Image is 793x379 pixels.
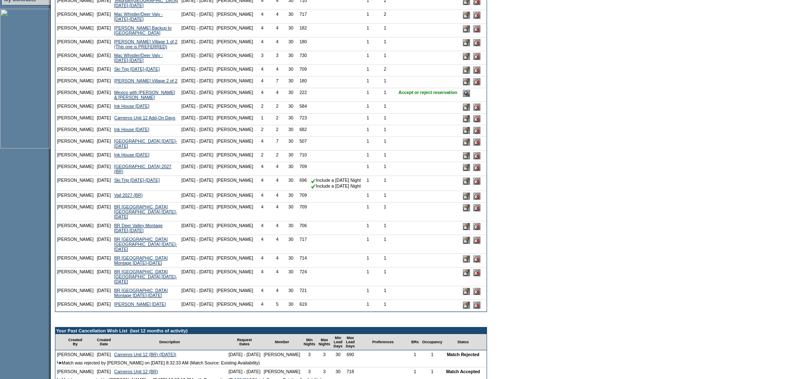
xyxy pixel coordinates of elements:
[473,269,480,276] input: Delete this Request
[373,102,397,114] td: 1
[215,51,255,65] td: [PERSON_NAME]
[463,255,470,263] input: Edit this Request
[297,10,310,24] td: 717
[285,125,297,137] td: 30
[255,137,270,151] td: 4
[255,24,270,37] td: 4
[215,162,255,176] td: [PERSON_NAME]
[285,254,297,268] td: 30
[363,191,373,203] td: 1
[95,51,113,65] td: [DATE]
[373,137,397,151] td: 1
[473,67,480,74] input: Delete this Request
[181,53,214,58] nobr: [DATE] - [DATE]
[181,269,214,274] nobr: [DATE] - [DATE]
[215,137,255,151] td: [PERSON_NAME]
[114,39,177,49] a: [PERSON_NAME] Village 1 of 2 (This one is PREFERRED)
[215,151,255,162] td: [PERSON_NAME]
[285,37,297,51] td: 30
[473,78,480,85] input: Delete this Request
[463,12,470,19] input: Edit this Request
[55,51,95,65] td: [PERSON_NAME]
[114,67,159,72] a: Ski Trip [DATE]-[DATE]
[297,137,310,151] td: 507
[373,191,397,203] td: 1
[95,114,113,125] td: [DATE]
[95,137,113,151] td: [DATE]
[463,204,470,211] input: Edit this Request
[181,204,214,209] nobr: [DATE] - [DATE]
[181,12,214,17] nobr: [DATE] - [DATE]
[95,102,113,114] td: [DATE]
[181,127,214,132] nobr: [DATE] - [DATE]
[95,235,113,254] td: [DATE]
[255,65,270,77] td: 4
[363,102,373,114] td: 1
[215,24,255,37] td: [PERSON_NAME]
[473,204,480,211] input: Delete this Request
[181,255,214,260] nobr: [DATE] - [DATE]
[55,88,95,102] td: [PERSON_NAME]
[463,67,470,74] input: Edit this Request
[114,193,143,198] a: Vail 2027 (BR)
[285,203,297,221] td: 30
[114,237,177,252] a: BR [GEOGRAPHIC_DATA] [GEOGRAPHIC_DATA] [DATE]-[DATE]
[215,286,255,300] td: [PERSON_NAME]
[181,139,214,144] nobr: [DATE] - [DATE]
[55,102,95,114] td: [PERSON_NAME]
[270,137,285,151] td: 7
[297,235,310,254] td: 717
[270,10,285,24] td: 4
[270,151,285,162] td: 2
[95,162,113,176] td: [DATE]
[473,12,480,19] input: Delete this Request
[57,361,62,364] img: arrow.gif
[255,151,270,162] td: 2
[270,221,285,235] td: 4
[463,25,470,32] input: Edit this Request
[181,104,214,109] nobr: [DATE] - [DATE]
[270,51,285,65] td: 3
[363,254,373,268] td: 1
[297,37,310,51] td: 180
[255,254,270,268] td: 4
[473,223,480,230] input: Delete this Request
[114,178,159,183] a: Ski Trip [DATE]-[DATE]
[270,235,285,254] td: 4
[311,178,361,183] nobr: Include a [DATE] Night
[215,114,255,125] td: [PERSON_NAME]
[297,268,310,286] td: 724
[55,221,95,235] td: [PERSON_NAME]
[255,37,270,51] td: 4
[285,221,297,235] td: 30
[363,24,373,37] td: 1
[114,12,163,22] a: Mac Whistler/Deer Valy - [DATE]-[DATE]
[95,77,113,88] td: [DATE]
[270,203,285,221] td: 4
[181,288,214,293] nobr: [DATE] - [DATE]
[463,302,470,309] input: Edit this Request
[114,127,149,132] a: Ink House [DATE]
[285,114,297,125] td: 30
[463,78,470,85] input: Edit this Request
[255,286,270,300] td: 4
[373,51,397,65] td: 1
[55,254,95,268] td: [PERSON_NAME]
[463,237,470,244] input: Edit this Request
[95,10,113,24] td: [DATE]
[55,268,95,286] td: [PERSON_NAME]
[473,127,480,134] input: Delete this Request
[215,88,255,102] td: [PERSON_NAME]
[255,114,270,125] td: 1
[297,114,310,125] td: 723
[55,191,95,203] td: [PERSON_NAME]
[270,191,285,203] td: 4
[297,203,310,221] td: 709
[373,65,397,77] td: 2
[363,77,373,88] td: 1
[373,114,397,125] td: 1
[270,268,285,286] td: 4
[363,114,373,125] td: 1
[215,176,255,191] td: [PERSON_NAME]
[55,300,95,312] td: [PERSON_NAME]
